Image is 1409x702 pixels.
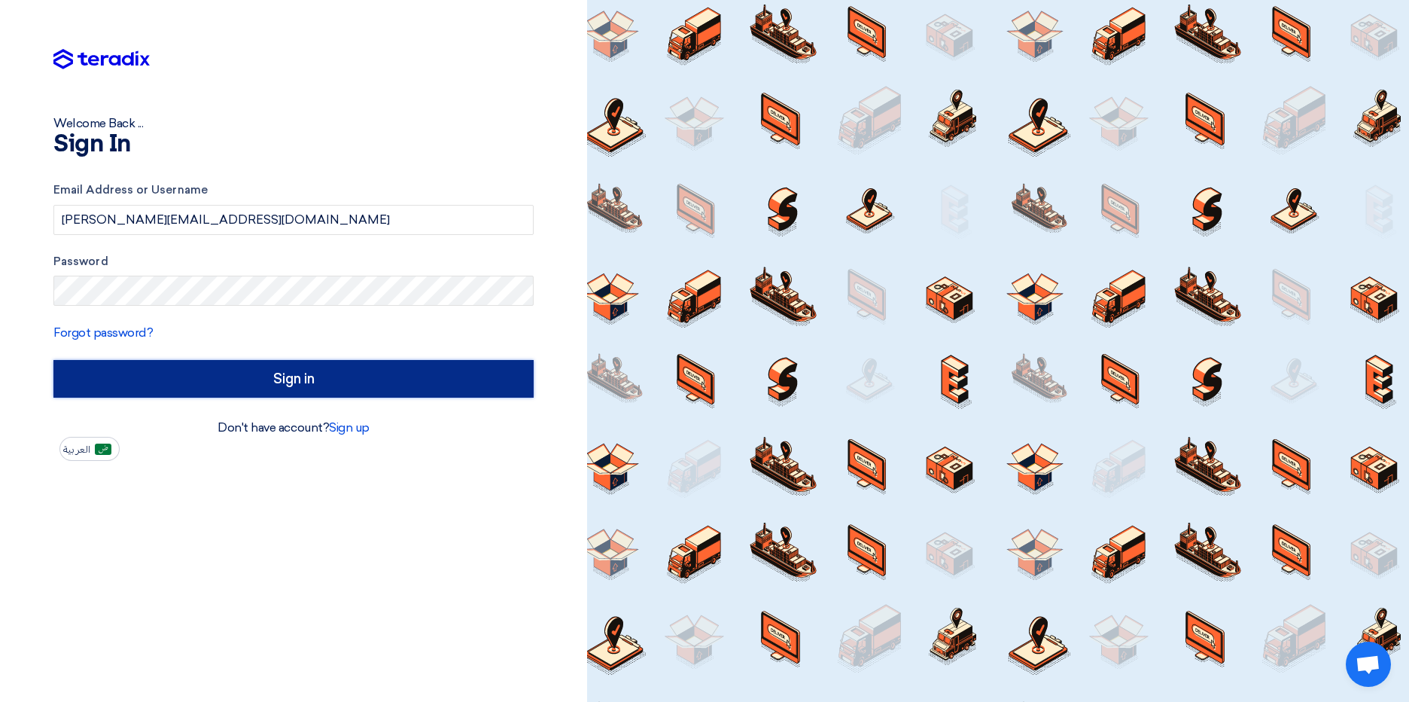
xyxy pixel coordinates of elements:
[95,444,111,455] img: ar-AR.png
[63,444,90,455] span: العربية
[53,205,534,235] input: Enter your business email or username
[53,325,153,340] a: Forgot password?
[1346,642,1391,687] div: Open chat
[53,114,534,133] div: Welcome Back ...
[53,133,534,157] h1: Sign In
[59,437,120,461] button: العربية
[53,360,534,398] input: Sign in
[53,49,150,70] img: Teradix logo
[53,419,534,437] div: Don't have account?
[53,253,534,270] label: Password
[53,182,534,199] label: Email Address or Username
[329,420,370,435] a: Sign up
